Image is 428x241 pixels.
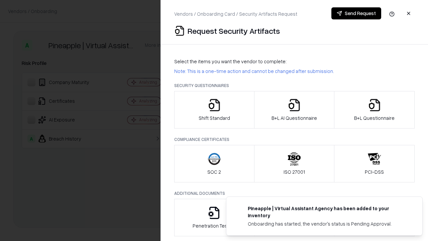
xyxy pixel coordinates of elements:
[174,190,415,196] p: Additional Documents
[174,91,254,129] button: Shift Standard
[254,91,335,129] button: B+L AI Questionnaire
[354,114,395,122] p: B+L Questionnaire
[174,199,254,236] button: Penetration Testing
[174,68,415,75] p: Note: This is a one-time action and cannot be changed after submission.
[199,114,230,122] p: Shift Standard
[174,10,297,17] p: Vendors / Onboarding Card / Security Artifacts Request
[174,137,415,142] p: Compliance Certificates
[174,58,415,65] p: Select the items you want the vendor to complete:
[334,145,415,182] button: PCI-DSS
[193,222,236,229] p: Penetration Testing
[174,83,415,88] p: Security Questionnaires
[334,91,415,129] button: B+L Questionnaire
[365,168,384,175] p: PCI-DSS
[234,205,242,213] img: trypineapple.com
[272,114,317,122] p: B+L AI Questionnaire
[248,220,406,227] div: Onboarding has started, the vendor's status is Pending Approval.
[188,25,280,36] p: Request Security Artifacts
[331,7,381,19] button: Send Request
[174,145,254,182] button: SOC 2
[284,168,305,175] p: ISO 27001
[248,205,406,219] div: Pineapple | Virtual Assistant Agency has been added to your inventory
[207,168,221,175] p: SOC 2
[254,145,335,182] button: ISO 27001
